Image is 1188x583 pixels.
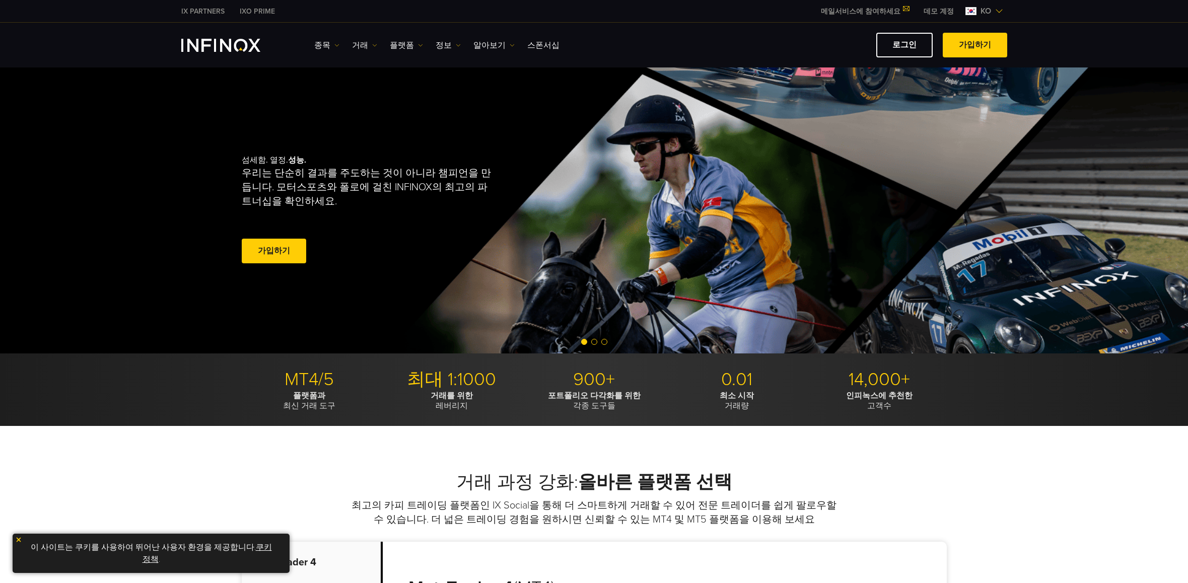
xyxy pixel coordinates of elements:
strong: 플랫폼과 [293,391,325,401]
a: 스폰서십 [527,39,560,51]
strong: 거래를 위한 [431,391,473,401]
p: 최고의 카피 트레이딩 플랫폼인 IX Social을 통해 더 스마트하게 거래할 수 있어 전문 트레이더를 쉽게 팔로우할 수 있습니다. 더 넓은 트레이딩 경험을 원하시면 신뢰할 수... [350,498,838,527]
a: 메일서비스에 참여하세요 [813,7,916,16]
span: Go to slide 2 [591,339,597,345]
a: INFINOX [232,6,283,17]
p: 고객수 [812,391,947,411]
a: 알아보기 [473,39,515,51]
p: 우리는 단순히 결과를 주도하는 것이 아니라 챔피언을 만듭니다. 모터스포츠와 폴로에 걸친 INFINOX의 최고의 파트너십을 확인하세요. [242,166,496,208]
img: yellow close icon [15,536,22,543]
p: MT4/5 [242,369,377,391]
strong: 최소 시작 [720,391,754,401]
strong: 포트폴리오 다각화를 위한 [548,391,641,401]
a: INFINOX Logo [181,39,284,52]
p: 0.01 [669,369,804,391]
a: 로그인 [876,33,933,57]
a: 플랫폼 [390,39,423,51]
span: Go to slide 1 [581,339,587,345]
span: ko [976,5,995,17]
a: 정보 [436,39,461,51]
p: 거래량 [669,391,804,411]
p: 900+ [527,369,662,391]
a: 가입하기 [943,33,1007,57]
p: 레버리지 [384,391,519,411]
p: 최대 1:1000 [384,369,519,391]
p: 이 사이트는 쿠키를 사용하여 뛰어난 사용자 환경을 제공합니다. . [18,539,285,568]
strong: 성능. [288,155,306,165]
p: 최신 거래 도구 [242,391,377,411]
strong: 올바른 플랫폼 선택 [578,471,732,493]
a: 거래 [352,39,377,51]
a: 종목 [314,39,339,51]
p: 14,000+ [812,369,947,391]
a: INFINOX MENU [916,6,961,17]
h2: 거래 과정 강화: [242,471,947,493]
a: 가입하기 [242,239,306,263]
a: INFINOX [174,6,232,17]
div: 섬세함. 열정. [242,139,559,282]
p: 각종 도구들 [527,391,662,411]
strong: 인피녹스에 추천한 [846,391,913,401]
span: Go to slide 3 [601,339,607,345]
